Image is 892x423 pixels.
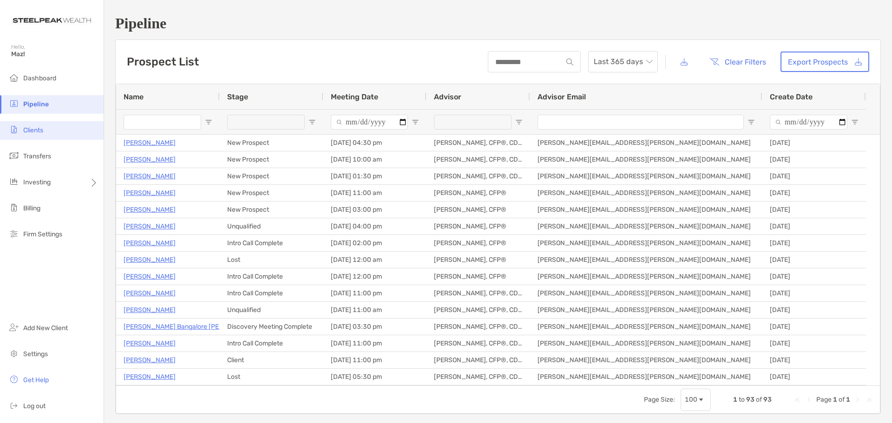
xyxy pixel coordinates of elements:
[205,118,212,126] button: Open Filter Menu
[426,135,530,151] div: [PERSON_NAME], CFP®, CDFA®
[331,92,378,101] span: Meeting Date
[538,115,744,130] input: Advisor Email Filter Input
[780,52,869,72] a: Export Prospects
[124,204,176,215] a: [PERSON_NAME]
[763,396,772,403] span: 93
[426,168,530,184] div: [PERSON_NAME], CFP®, CDFA®
[426,218,530,234] div: [PERSON_NAME], CFP®
[220,302,323,318] div: Unqualified
[530,135,762,151] div: [PERSON_NAME][EMAIL_ADDRESS][PERSON_NAME][DOMAIN_NAME]
[426,302,530,318] div: [PERSON_NAME], CFP®, CDFA®
[530,168,762,184] div: [PERSON_NAME][EMAIL_ADDRESS][PERSON_NAME][DOMAIN_NAME]
[8,98,20,109] img: pipeline icon
[426,151,530,168] div: [PERSON_NAME], CFP®, CDFA®
[323,135,426,151] div: [DATE] 04:30 pm
[308,118,316,126] button: Open Filter Menu
[23,376,49,384] span: Get Help
[323,319,426,335] div: [DATE] 03:30 pm
[124,137,176,149] a: [PERSON_NAME]
[762,252,866,268] div: [DATE]
[770,92,813,101] span: Create Date
[762,202,866,218] div: [DATE]
[323,285,426,301] div: [DATE] 11:00 pm
[124,354,176,366] a: [PERSON_NAME]
[220,352,323,368] div: Client
[770,115,847,130] input: Create Date Filter Input
[794,396,801,403] div: First Page
[124,187,176,199] a: [PERSON_NAME]
[227,92,248,101] span: Stage
[530,218,762,234] div: [PERSON_NAME][EMAIL_ADDRESS][PERSON_NAME][DOMAIN_NAME]
[323,268,426,285] div: [DATE] 12:00 pm
[8,202,20,213] img: billing icon
[323,168,426,184] div: [DATE] 01:30 pm
[530,151,762,168] div: [PERSON_NAME][EMAIL_ADDRESS][PERSON_NAME][DOMAIN_NAME]
[23,324,68,332] span: Add New Client
[8,374,20,385] img: get-help icon
[23,230,62,238] span: Firm Settings
[8,124,20,135] img: clients icon
[115,15,881,32] h1: Pipeline
[412,118,419,126] button: Open Filter Menu
[530,185,762,201] div: [PERSON_NAME][EMAIL_ADDRESS][PERSON_NAME][DOMAIN_NAME]
[220,168,323,184] div: New Prospect
[426,202,530,218] div: [PERSON_NAME], CFP®
[8,400,20,411] img: logout icon
[762,168,866,184] div: [DATE]
[124,237,176,249] p: [PERSON_NAME]
[124,371,176,383] a: [PERSON_NAME]
[739,396,745,403] span: to
[530,335,762,351] div: [PERSON_NAME][EMAIL_ADDRESS][PERSON_NAME][DOMAIN_NAME]
[8,150,20,161] img: transfers icon
[323,252,426,268] div: [DATE] 12:00 am
[124,321,261,332] a: [PERSON_NAME] Bangalore [PERSON_NAME]
[426,285,530,301] div: [PERSON_NAME], CFP®, CDFA®
[23,74,56,82] span: Dashboard
[594,52,652,72] span: Last 365 days
[220,252,323,268] div: Lost
[220,185,323,201] div: New Prospect
[124,304,176,316] a: [PERSON_NAME]
[685,396,697,403] div: 100
[323,352,426,368] div: [DATE] 11:00 pm
[530,268,762,285] div: [PERSON_NAME][EMAIL_ADDRESS][PERSON_NAME][DOMAIN_NAME]
[538,92,586,101] span: Advisor Email
[762,302,866,318] div: [DATE]
[220,285,323,301] div: Intro Call Complete
[8,72,20,83] img: dashboard icon
[124,287,176,299] a: [PERSON_NAME]
[124,221,176,232] a: [PERSON_NAME]
[124,271,176,282] a: [PERSON_NAME]
[530,352,762,368] div: [PERSON_NAME][EMAIL_ADDRESS][PERSON_NAME][DOMAIN_NAME]
[8,228,20,239] img: firm-settings icon
[323,202,426,218] div: [DATE] 03:00 pm
[839,396,845,403] span: of
[530,252,762,268] div: [PERSON_NAME][EMAIL_ADDRESS][PERSON_NAME][DOMAIN_NAME]
[23,152,51,160] span: Transfers
[681,389,711,411] div: Page Size
[756,396,762,403] span: of
[865,396,872,403] div: Last Page
[762,369,866,385] div: [DATE]
[530,369,762,385] div: [PERSON_NAME][EMAIL_ADDRESS][PERSON_NAME][DOMAIN_NAME]
[748,118,755,126] button: Open Filter Menu
[762,235,866,251] div: [DATE]
[220,202,323,218] div: New Prospect
[23,204,40,212] span: Billing
[331,115,408,130] input: Meeting Date Filter Input
[426,268,530,285] div: [PERSON_NAME], CFP®
[323,185,426,201] div: [DATE] 11:00 am
[124,154,176,165] p: [PERSON_NAME]
[323,151,426,168] div: [DATE] 10:00 am
[8,348,20,359] img: settings icon
[11,4,92,37] img: Zoe Logo
[124,254,176,266] a: [PERSON_NAME]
